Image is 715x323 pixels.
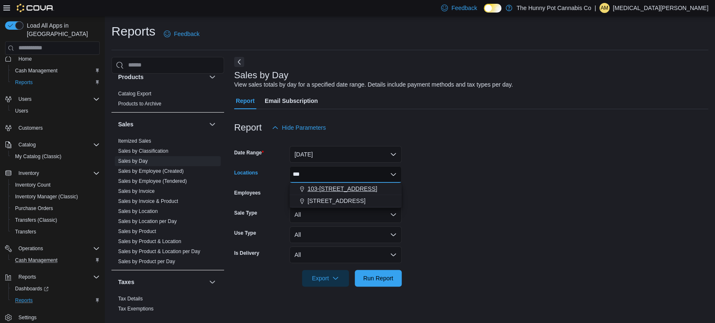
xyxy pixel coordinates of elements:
a: Tax Exemptions [118,306,154,312]
a: Sales by Product per Day [118,259,175,264]
button: Taxes [118,278,206,286]
span: Itemized Sales [118,138,151,144]
span: Inventory Manager (Classic) [15,193,78,200]
a: Users [12,106,31,116]
button: Run Report [355,270,402,287]
span: Customers [18,125,43,131]
button: [STREET_ADDRESS] [289,195,402,207]
span: Sales by Employee (Created) [118,168,184,174]
button: Catalog [2,139,103,151]
span: Users [12,106,100,116]
a: Transfers [12,227,39,237]
img: Cova [17,4,54,12]
button: Users [2,93,103,105]
h3: Sales [118,120,134,128]
button: Products [118,73,206,81]
div: Sales [111,136,224,270]
span: Feedback [451,4,477,12]
button: Hide Parameters [268,119,329,136]
span: My Catalog (Classic) [15,153,62,160]
a: Reports [12,295,36,305]
button: Products [207,72,217,82]
label: Use Type [234,230,256,236]
h1: Reports [111,23,155,40]
a: Sales by Invoice [118,188,155,194]
span: Purchase Orders [15,205,53,212]
div: Choose from the following options [289,183,402,207]
label: Date Range [234,149,264,156]
span: Email Subscription [265,92,318,109]
span: Feedback [174,30,199,38]
button: All [289,226,402,243]
span: Sales by Product per Day [118,258,175,265]
span: Tax Details [118,295,143,302]
span: Load All Apps in [GEOGRAPHIC_DATA] [23,21,100,38]
span: Dashboards [15,285,49,292]
span: Customers [15,123,100,133]
span: Catalog [18,141,36,148]
span: Sales by Invoice [118,188,155,195]
p: | [594,3,596,13]
button: Reports [8,77,103,88]
span: Sales by Product [118,228,156,235]
button: Cash Management [8,254,103,266]
span: Operations [18,245,43,252]
span: Reports [12,295,100,305]
span: Reports [18,274,36,280]
a: Sales by Employee (Created) [118,168,184,174]
span: Hide Parameters [282,123,326,132]
button: Inventory [2,167,103,179]
h3: Sales by Day [234,70,289,80]
h3: Products [118,73,144,81]
span: Reports [15,79,33,86]
a: Purchase Orders [12,203,57,213]
span: Sales by Employee (Tendered) [118,178,187,185]
span: Transfers [15,228,36,235]
button: Next [234,57,244,67]
button: Reports [8,295,103,306]
span: Sales by Day [118,158,148,164]
div: View sales totals by day for a specified date range. Details include payment methods and tax type... [234,80,513,89]
a: Feedback [160,26,203,42]
span: Settings [18,314,36,321]
a: Products to Archive [118,101,161,107]
span: Cash Management [15,67,57,74]
a: My Catalog (Classic) [12,151,65,161]
a: Inventory Manager (Classic) [12,192,81,202]
span: Transfers (Classic) [12,215,100,225]
p: [MEDICAL_DATA][PERSON_NAME] [613,3,708,13]
span: AM [601,3,608,13]
span: Inventory [18,170,39,177]
a: Sales by Location [118,208,158,214]
div: Products [111,89,224,112]
button: Sales [118,120,206,128]
a: Settings [15,313,40,323]
button: Inventory [15,168,42,178]
button: Users [8,105,103,117]
button: [DATE] [289,146,402,163]
button: Export [302,270,349,287]
button: Cash Management [8,65,103,77]
button: Home [2,53,103,65]
a: Customers [15,123,46,133]
span: Run Report [363,274,393,282]
button: Operations [2,243,103,254]
span: Users [15,94,100,104]
span: Cash Management [15,257,57,264]
button: Close list of options [390,171,397,178]
span: Sales by Invoice & Product [118,198,178,205]
label: Locations [234,169,258,176]
button: Users [15,94,35,104]
button: Catalog [15,140,39,150]
a: Sales by Day [118,158,148,164]
span: Cash Management [12,255,100,265]
button: Reports [15,272,39,282]
a: Sales by Invoice & Product [118,198,178,204]
span: My Catalog (Classic) [12,151,100,161]
label: Sale Type [234,210,257,216]
span: Catalog Export [118,90,151,97]
a: Catalog Export [118,91,151,97]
